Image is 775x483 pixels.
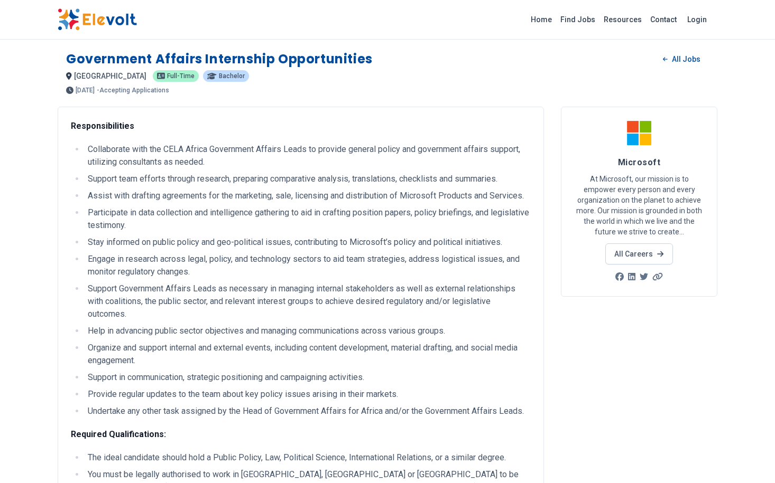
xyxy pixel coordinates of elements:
span: Full-time [167,73,195,79]
li: Provide regular updates to the team about key policy issues arising in their markets. [85,388,531,401]
li: Assist with drafting agreements for the marketing, sale, licensing and distribution of Microsoft ... [85,190,531,202]
p: - Accepting Applications [97,87,169,93]
a: All Jobs [654,51,709,67]
li: Support in communication, strategic positioning and campaigning activities. [85,371,531,384]
li: Undertake any other task assigned by the Head of Government Affairs for Africa and/or the Governm... [85,405,531,418]
li: Stay informed on public policy and geo-political issues, contributing to Microsoft’s policy and p... [85,236,531,249]
li: Collaborate with the CELA Africa Government Affairs Leads to provide general policy and governmen... [85,143,531,168]
a: All Careers [605,243,672,264]
a: Contact [646,11,681,28]
span: [DATE] [76,87,95,93]
li: Engage in research across legal, policy, and technology sectors to aid team strategies, address l... [85,253,531,278]
li: Support Government Affairs Leads as necessary in managing internal stakeholders as well as extern... [85,282,531,320]
span: [GEOGRAPHIC_DATA] [74,72,146,80]
img: Elevolt [58,8,137,31]
a: Home [527,11,556,28]
strong: Required Qualifications: [71,429,166,439]
a: Login [681,9,713,30]
li: Organize and support internal and external events, including content development, material drafti... [85,342,531,367]
img: Microsoft [626,120,652,146]
h1: Government Affairs Internship Opportunities [66,51,373,68]
li: The ideal candidate should hold a Public Policy, Law, Political Science, International Relations,... [85,451,531,464]
strong: Responsibilities [71,121,134,131]
li: Help in advancing public sector objectives and managing communications across various groups. [85,325,531,337]
span: Microsoft [618,157,660,167]
span: Bachelor [219,73,245,79]
p: At Microsoft, our mission is to empower every person and every organization on the planet to achi... [574,174,704,237]
li: Support team efforts through research, preparing comparative analysis, translations, checklists a... [85,173,531,185]
a: Find Jobs [556,11,599,28]
a: Resources [599,11,646,28]
li: Participate in data collection and intelligence gathering to aid in crafting position papers, pol... [85,206,531,232]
